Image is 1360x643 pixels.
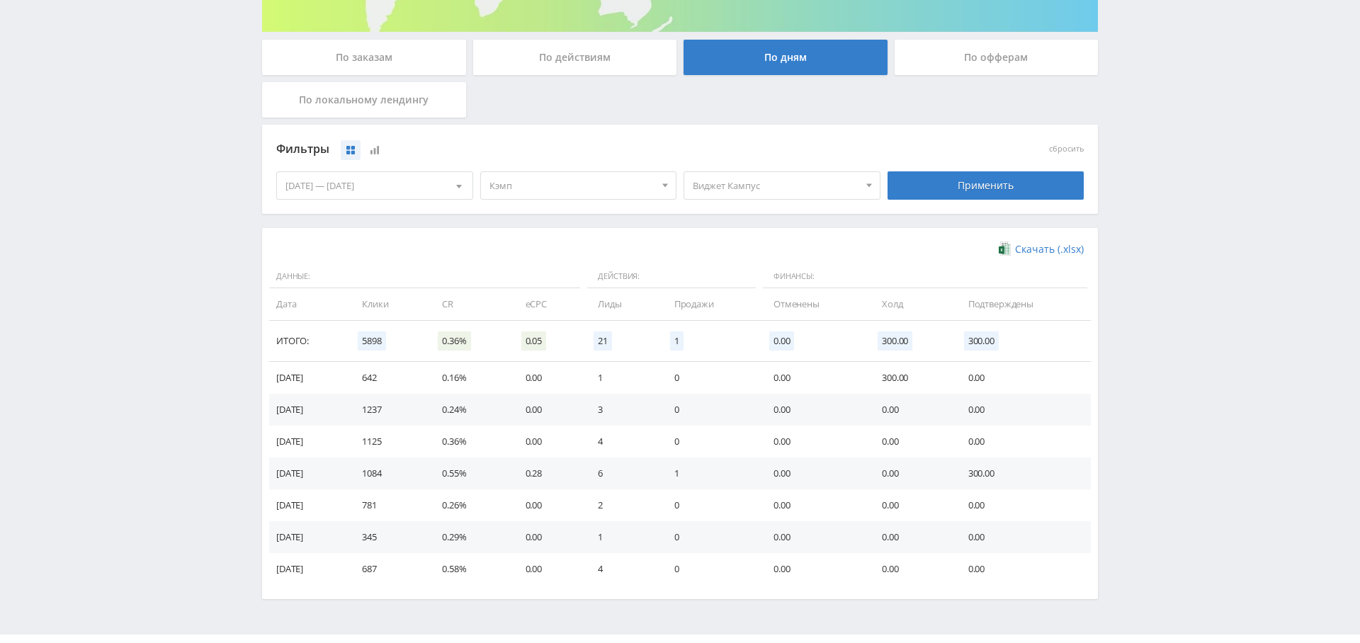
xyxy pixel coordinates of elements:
td: 642 [348,362,428,394]
td: 0.29% [428,521,511,553]
span: Скачать (.xlsx) [1015,244,1084,255]
td: 0.00 [511,394,584,426]
td: 4 [584,553,659,585]
td: 0.00 [954,362,1091,394]
td: 0.36% [428,426,511,457]
div: По локальному лендингу [262,82,466,118]
td: Холд [868,288,953,320]
div: [DATE] — [DATE] [277,172,472,199]
td: 2 [584,489,659,521]
td: 781 [348,489,428,521]
td: 3 [584,394,659,426]
td: [DATE] [269,457,348,489]
td: 0.24% [428,394,511,426]
td: 0.00 [759,553,868,585]
td: [DATE] [269,426,348,457]
td: Дата [269,288,348,320]
td: 4 [584,426,659,457]
div: По заказам [262,40,466,75]
span: 5898 [358,331,385,351]
td: 0 [660,426,759,457]
td: 687 [348,553,428,585]
div: Фильтры [276,139,880,160]
td: 0.00 [954,521,1091,553]
td: 0.00 [511,362,584,394]
td: 0.00 [759,489,868,521]
span: 300.00 [964,331,999,351]
td: Клики [348,288,428,320]
span: Действия: [587,265,756,289]
td: [DATE] [269,362,348,394]
td: Итого: [269,321,348,362]
td: 0.00 [954,426,1091,457]
div: По офферам [895,40,1099,75]
td: 0 [660,362,759,394]
td: 0.00 [511,521,584,553]
span: 21 [594,331,612,351]
td: 0.00 [954,553,1091,585]
td: CR [428,288,511,320]
td: 0.00 [759,426,868,457]
span: Виджет Кампус [693,172,858,199]
td: 0.00 [511,489,584,521]
td: 0.00 [511,553,584,585]
td: 1 [584,521,659,553]
td: 0.00 [954,489,1091,521]
button: сбросить [1049,144,1084,154]
span: 1 [670,331,684,351]
td: 0.00 [759,521,868,553]
td: 0 [660,521,759,553]
td: eCPC [511,288,584,320]
td: [DATE] [269,489,348,521]
td: Лиды [584,288,659,320]
td: [DATE] [269,521,348,553]
td: 0 [660,489,759,521]
td: [DATE] [269,394,348,426]
td: 0.55% [428,457,511,489]
td: 0.00 [868,521,953,553]
span: 300.00 [878,331,912,351]
img: xlsx [999,241,1011,256]
td: 0.00 [954,394,1091,426]
div: Применить [888,171,1084,200]
td: 0.58% [428,553,511,585]
td: Продажи [660,288,759,320]
td: Подтверждены [954,288,1091,320]
td: 6 [584,457,659,489]
td: 0.00 [868,394,953,426]
td: 0 [660,553,759,585]
td: 0.16% [428,362,511,394]
td: 300.00 [868,362,953,394]
td: 0 [660,394,759,426]
td: 1 [660,457,759,489]
div: По действиям [473,40,677,75]
td: 0.00 [868,489,953,521]
span: Финансы: [763,265,1087,289]
td: Отменены [759,288,868,320]
td: 0.26% [428,489,511,521]
td: 1237 [348,394,428,426]
span: 0.00 [769,331,794,351]
td: 0.00 [511,426,584,457]
td: 1 [584,362,659,394]
td: 345 [348,521,428,553]
td: 1084 [348,457,428,489]
td: 0.00 [759,362,868,394]
span: Данные: [269,265,580,289]
span: Кэмп [489,172,655,199]
span: 0.36% [438,331,470,351]
span: 0.05 [521,331,546,351]
td: [DATE] [269,553,348,585]
td: 0.00 [759,394,868,426]
td: 0.00 [868,553,953,585]
td: 0.00 [868,426,953,457]
td: 0.00 [868,457,953,489]
td: 300.00 [954,457,1091,489]
div: По дням [684,40,888,75]
a: Скачать (.xlsx) [999,242,1084,256]
td: 1125 [348,426,428,457]
td: 0.28 [511,457,584,489]
td: 0.00 [759,457,868,489]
